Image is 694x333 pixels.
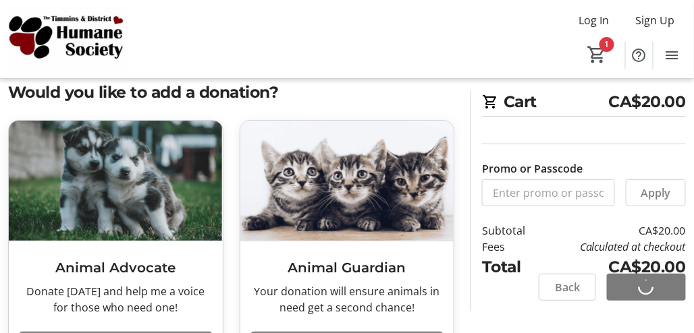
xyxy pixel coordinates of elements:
h2: Would you like to add a donation? [8,80,454,104]
td: CA$20.00 [541,255,686,278]
button: Back [539,274,596,301]
button: Log In [568,9,620,31]
span: Sign Up [636,12,675,28]
button: Apply [626,179,686,206]
div: Donate [DATE] and help me a voice for those who need one! [20,283,212,315]
div: Your donation will ensure animals in need get a second chance! [251,283,444,315]
td: Total [482,255,541,278]
h3: Animal Guardian [251,258,444,278]
img: Animal Guardian [240,121,454,241]
td: Fees [482,239,541,255]
button: Cart [585,42,609,67]
img: Animal Advocate [9,121,223,241]
button: Sign Up [625,9,686,31]
input: Enter promo or passcode [482,179,615,206]
button: Help [626,42,653,69]
span: CA$20.00 [609,90,686,113]
span: Log In [579,12,609,28]
td: Calculated at checkout [541,239,686,255]
span: Back [555,279,580,295]
label: Promo or Passcode [482,160,583,177]
button: Menu [659,42,686,69]
h2: Cart [482,90,686,117]
img: Timmins and District Humane Society's Logo [8,5,128,73]
h3: Animal Advocate [20,258,212,278]
td: CA$20.00 [541,222,686,239]
span: Apply [641,185,670,201]
td: Subtotal [482,222,541,239]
